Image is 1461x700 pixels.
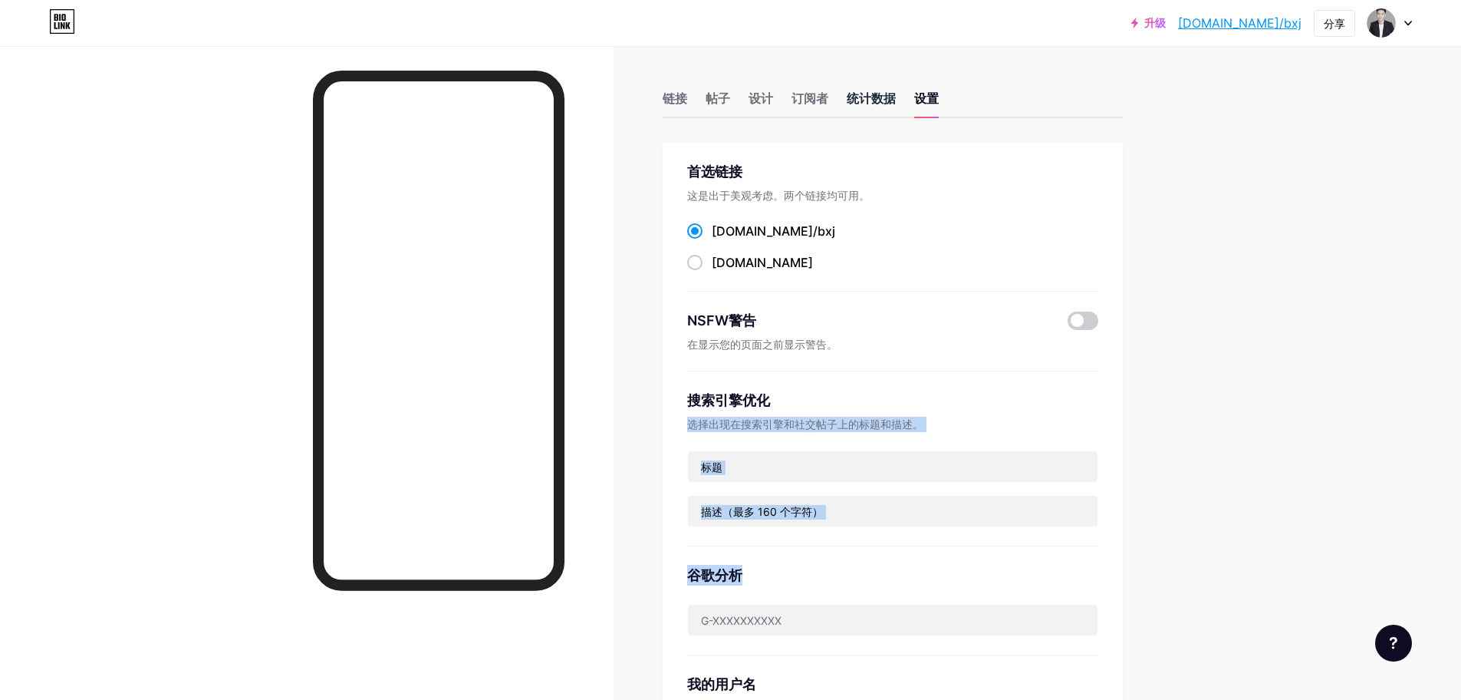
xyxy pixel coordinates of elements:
font: 我的用户名 [687,676,756,692]
img: 北行 [1367,8,1396,38]
font: 设计 [749,91,773,106]
font: [DOMAIN_NAME]/bxj [1178,15,1301,31]
font: 首选链接 [687,163,742,180]
font: 搜索引擎优化 [687,392,770,408]
font: 升级 [1144,16,1166,29]
font: 设置 [914,91,939,106]
font: 统计数据 [847,91,896,106]
font: 谷歌分析 [687,567,742,583]
a: [DOMAIN_NAME]/bxj [1178,14,1301,32]
font: 订阅者 [791,91,828,106]
font: 在显示您的页面之前显示警告。 [687,338,837,351]
input: G-XXXXXXXXXX [688,605,1097,636]
font: [DOMAIN_NAME] [712,255,813,270]
font: 分享 [1324,17,1345,30]
font: 链接 [663,91,687,106]
font: [DOMAIN_NAME]/bxj [712,223,835,239]
font: 帖子 [706,91,730,106]
input: 描述（最多 160 个字符） [688,496,1097,527]
font: 选择出现在搜索引擎和社交帖子上的标题和描述。 [687,418,923,431]
font: 这是出于美观考虑。两个链接均可用。 [687,189,870,202]
font: NSFW警告 [687,312,756,329]
input: 标题 [688,451,1097,482]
